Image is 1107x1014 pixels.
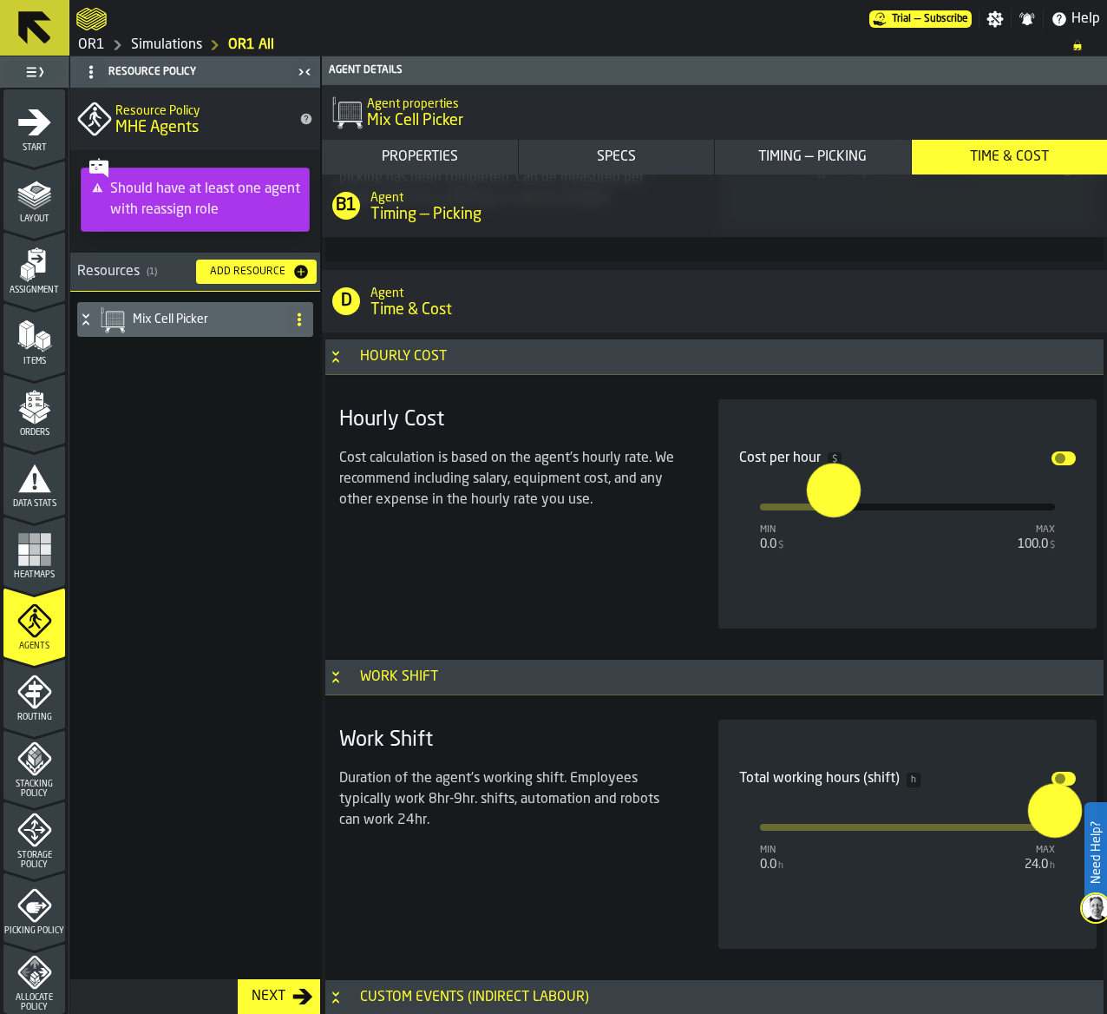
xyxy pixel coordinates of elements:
nav: Breadcrumb [76,35,1100,56]
input: react-aria9405707352-:r3o1: react-aria9405707352-:r3o1: [1028,783,1055,837]
button: button-Add Resource [196,260,317,284]
li: menu Allocate Policy [3,944,65,1013]
div: Cost calculation is based on the agent's hourly rate. We recommend including salary, equipment co... [339,448,677,510]
span: Orders [3,428,65,438]
div: min [760,524,783,536]
div: input-slider-Cost per hour [739,434,1077,559]
header: Agent details [322,56,1107,85]
span: ( 1 ) [147,267,157,278]
span: Storage Policy [3,851,65,870]
li: menu Layout [3,161,65,230]
span: Data Stats [3,499,65,509]
button: button-Timing — Picking [715,140,911,174]
a: link-to-/wh/i/02d92962-0f11-4133-9763-7cb092bceeef [78,35,105,56]
h3: Hourly Cost [339,406,677,434]
label: button-toggle-Notifications [1012,10,1043,28]
span: Assignment [3,286,65,295]
span: $ [778,541,783,550]
label: button-toggle-Help [1044,9,1107,30]
span: Picking Policy [3,926,65,936]
li: menu Assignment [3,232,65,301]
div: B1 [332,192,360,220]
h2: Sub Title [115,101,289,118]
label: react-aria9405707352-:r3o1: [1028,783,1082,837]
span: Allocate Policy [3,993,65,1012]
span: h [907,773,920,787]
h3: title-section-Work Shift [325,660,1104,695]
li: menu Storage Policy [3,801,65,871]
div: max [1025,845,1055,856]
span: Stacking Policy [3,780,65,799]
div: title-Mix Cell Picker [322,85,1107,140]
div: D [332,287,360,315]
span: Routing [3,713,65,722]
li: menu Orders [3,374,65,444]
label: react-aria9405707352-:r3nu: [806,463,860,517]
span: Help [1071,9,1100,30]
h3: title-section-[object Object] [70,253,320,292]
li: menu Stacking Policy [3,730,65,800]
div: title-Time & Cost [322,270,1107,333]
li: menu Heatmaps [3,517,65,586]
h2: Sub Title [367,94,1104,111]
span: Agents [3,642,65,651]
button: button-Properties [322,140,518,174]
div: 100.0 [1018,537,1055,551]
div: Hourly Cost [350,346,457,367]
span: Heatmaps [3,570,65,580]
div: 24.0 [1025,858,1055,872]
button: button-Specs [519,140,715,174]
span: $ [828,452,842,467]
span: Layout [3,214,65,224]
div: Cost per hour [739,448,842,469]
div: 0.0 [760,858,783,872]
div: Time & Cost [915,147,1104,168]
h2: Sub Title [370,283,1093,300]
label: Need Help? [1086,804,1105,901]
div: Next [245,986,292,1007]
a: link-to-/wh/i/02d92962-0f11-4133-9763-7cb092bceeef [131,35,202,56]
h2: Sub Title [370,188,1093,205]
div: min [760,845,783,856]
div: Resources [77,261,182,282]
div: title-MHE Agents [70,88,320,150]
div: Properties [325,147,514,168]
span: Time & Cost [370,300,452,319]
label: button-toggle-Toggle Full Menu [3,60,65,84]
label: button-toggle-Settings [979,10,1011,28]
div: max [1018,524,1055,536]
h4: Mix Cell Picker [133,313,278,326]
input: react-aria9405707352-:r3nu: react-aria9405707352-:r3nu: [806,463,833,517]
div: Menu Subscription [869,10,972,28]
h3: title-section-Hourly Cost [325,339,1104,375]
span: Mix Cell Picker [367,111,463,130]
div: Agent details [325,64,1104,76]
div: Add Resource [203,266,292,278]
span: Start [3,143,65,153]
li: menu Routing [3,659,65,728]
button: Button-Hourly Cost-open [325,350,346,364]
a: link-to-/wh/i/02d92962-0f11-4133-9763-7cb092bceeef/simulations/9a211eaa-bb90-455b-b7ba-0f577f6f4371 [228,35,274,56]
li: menu Picking Policy [3,872,65,942]
label: button-toggle-Close me [292,62,317,82]
li: menu Start [3,89,65,159]
div: input-slider-Total working hours (shift) [739,754,1077,879]
span: h [1050,861,1055,871]
div: Timing — Picking [718,147,907,168]
button: Button-Work Shift-open [325,670,346,684]
span: Timing — Picking [370,205,481,224]
span: Subscribe [924,13,968,25]
li: menu Agents [3,588,65,657]
li: menu Data Stats [3,445,65,515]
div: Total working hours (shift) [739,768,920,789]
span: h [778,861,783,871]
div: Resource Policy [74,58,292,86]
button: button-Next [238,979,320,1014]
a: logo-header [76,3,107,35]
li: menu Items [3,303,65,372]
span: Trial [892,13,911,25]
div: Work Shift [350,667,449,688]
button: Button-Custom Events (Indirect Labour)-open [325,991,346,1004]
div: title-Timing — Picking [322,174,1107,237]
span: Items [3,357,65,366]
